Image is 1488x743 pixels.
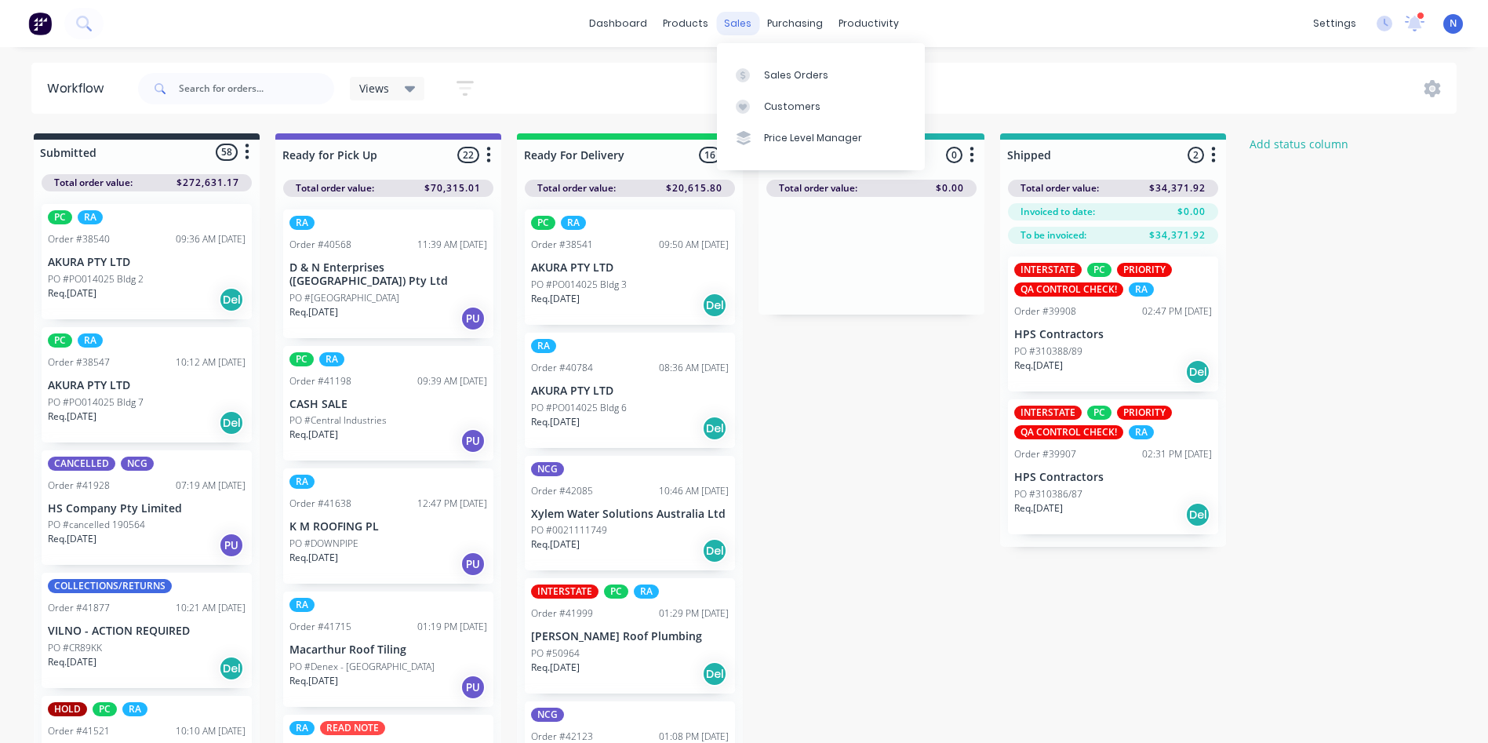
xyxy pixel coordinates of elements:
[48,232,110,246] div: Order #38540
[47,79,111,98] div: Workflow
[831,12,907,35] div: productivity
[417,374,487,388] div: 09:39 AM [DATE]
[659,361,729,375] div: 08:36 AM [DATE]
[48,379,246,392] p: AKURA PTY LTD
[289,413,387,428] p: PO #Central Industries
[48,210,72,224] div: PC
[702,661,727,687] div: Del
[289,352,314,366] div: PC
[289,620,351,634] div: Order #41715
[666,181,722,195] span: $20,615.80
[42,204,252,319] div: PCRAOrder #3854009:36 AM [DATE]AKURA PTY LTDPO #PO014025 Bldg 2Req.[DATE]Del
[176,724,246,738] div: 10:10 AM [DATE]
[283,346,493,461] div: PCRAOrder #4119809:39 AM [DATE]CASH SALEPO #Central IndustriesReq.[DATE]PU
[531,292,580,306] p: Req. [DATE]
[78,333,103,348] div: RA
[702,538,727,563] div: Del
[531,216,555,230] div: PC
[289,660,435,674] p: PO #Denex - [GEOGRAPHIC_DATA]
[634,585,659,599] div: RA
[525,209,735,325] div: PCRAOrder #3854109:50 AM [DATE]AKURA PTY LTDPO #PO014025 Bldg 3Req.[DATE]Del
[289,374,351,388] div: Order #41198
[289,520,487,534] p: K M ROOFING PL
[1014,304,1076,319] div: Order #39908
[1305,12,1364,35] div: settings
[531,484,593,498] div: Order #42085
[764,131,862,145] div: Price Level Manager
[1014,359,1063,373] p: Req. [DATE]
[716,12,759,35] div: sales
[48,532,96,546] p: Req. [DATE]
[460,552,486,577] div: PU
[283,468,493,584] div: RAOrder #4163812:47 PM [DATE]K M ROOFING PLPO #DOWNPIPEReq.[DATE]PU
[537,181,616,195] span: Total order value:
[289,216,315,230] div: RA
[48,579,172,593] div: COLLECTIONS/RETURNS
[1149,181,1206,195] span: $34,371.92
[460,675,486,700] div: PU
[289,398,487,411] p: CASH SALE
[48,395,144,410] p: PO #PO014025 Bldg 7
[48,724,110,738] div: Order #41521
[1117,406,1172,420] div: PRIORITY
[764,68,828,82] div: Sales Orders
[1014,487,1082,501] p: PO #310386/87
[219,656,244,681] div: Del
[289,475,315,489] div: RA
[48,641,102,655] p: PO #CR89KK
[1014,282,1123,297] div: QA CONTROL CHECK!
[531,361,593,375] div: Order #40784
[1014,447,1076,461] div: Order #39907
[289,428,338,442] p: Req. [DATE]
[359,80,389,97] span: Views
[759,12,831,35] div: purchasing
[659,238,729,252] div: 09:50 AM [DATE]
[283,209,493,338] div: RAOrder #4056811:39 AM [DATE]D & N Enterprises ([GEOGRAPHIC_DATA]) Pty LtdPO #[GEOGRAPHIC_DATA]Re...
[219,410,244,435] div: Del
[764,100,820,114] div: Customers
[296,181,374,195] span: Total order value:
[424,181,481,195] span: $70,315.01
[176,479,246,493] div: 07:19 AM [DATE]
[289,537,358,551] p: PO #DOWNPIPE
[702,416,727,441] div: Del
[1087,263,1111,277] div: PC
[48,655,96,669] p: Req. [DATE]
[93,702,117,716] div: PC
[1129,282,1154,297] div: RA
[176,601,246,615] div: 10:21 AM [DATE]
[1008,399,1218,534] div: INTERSTATEPCPRIORITYQA CONTROL CHECK!RAOrder #3990702:31 PM [DATE]HPS ContractorsPO #310386/87Req...
[54,176,133,190] span: Total order value:
[655,12,716,35] div: products
[531,339,556,353] div: RA
[78,210,103,224] div: RA
[531,238,593,252] div: Order #38541
[717,122,925,154] a: Price Level Manager
[48,333,72,348] div: PC
[531,537,580,552] p: Req. [DATE]
[121,457,154,471] div: NCG
[289,238,351,252] div: Order #40568
[659,606,729,621] div: 01:29 PM [DATE]
[1014,328,1212,341] p: HPS Contractors
[28,12,52,35] img: Factory
[42,573,252,688] div: COLLECTIONS/RETURNSOrder #4187710:21 AM [DATE]VILNO - ACTION REQUIREDPO #CR89KKReq.[DATE]Del
[48,272,144,286] p: PO #PO014025 Bldg 2
[531,708,564,722] div: NCG
[581,12,655,35] a: dashboard
[561,216,586,230] div: RA
[1242,133,1357,155] button: Add status column
[48,518,145,532] p: PO #cancelled 190564
[48,479,110,493] div: Order #41928
[531,661,580,675] p: Req. [DATE]
[936,181,964,195] span: $0.00
[531,630,729,643] p: [PERSON_NAME] Roof Plumbing
[531,401,627,415] p: PO #PO014025 Bldg 6
[531,384,729,398] p: AKURA PTY LTD
[659,484,729,498] div: 10:46 AM [DATE]
[1142,447,1212,461] div: 02:31 PM [DATE]
[1087,406,1111,420] div: PC
[1450,16,1457,31] span: N
[531,646,580,661] p: PO #50964
[1014,501,1063,515] p: Req. [DATE]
